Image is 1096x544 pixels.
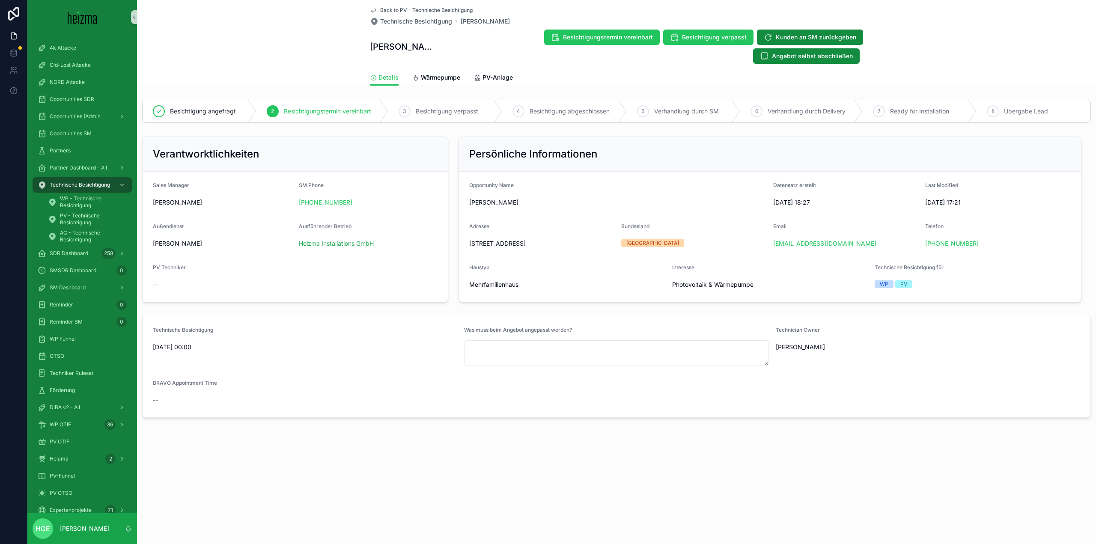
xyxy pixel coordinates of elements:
a: WP OTIF36 [33,417,132,432]
a: PV OTSO [33,485,132,501]
span: Heiama [50,455,68,462]
span: WP OTIF [50,421,71,428]
span: Datensatz erstellt [773,182,816,188]
a: Opportunities SM [33,126,132,141]
span: Kunden an SM zurückgeben [776,33,856,42]
h2: Persönliche Informationen [469,147,597,161]
span: Übergabe Lead [1004,107,1048,116]
span: Technische Besichtigung [380,17,452,26]
span: PV OTSO [50,490,72,496]
a: Heizma Installations GmbH [299,239,374,248]
span: SM Dashboard [50,284,86,291]
span: Opportunity Name [469,182,514,188]
a: [PERSON_NAME] [461,17,510,26]
span: Telefon [925,223,944,229]
span: Techniker Ruleset [50,370,93,377]
span: 2 [271,108,274,115]
a: Opportunities (Admin [33,109,132,124]
a: PV-Anlage [474,70,513,87]
button: Besichtigungstermin vereinbart [544,30,660,45]
a: OTSO [33,348,132,364]
span: Haustyp [469,264,489,271]
span: [PERSON_NAME] [153,239,202,248]
span: [PERSON_NAME] [776,343,825,351]
span: -- [153,280,158,289]
span: 3 [403,108,406,115]
span: 6 [755,108,758,115]
span: DiBA v2 - All [50,404,80,411]
a: Förderung [33,383,132,398]
a: SMSDR Dashboard0 [33,263,132,278]
span: 5 [641,108,644,115]
button: Kunden an SM zurückgeben [757,30,863,45]
span: Partner Dashboard - All [50,164,107,171]
span: [PERSON_NAME] [153,198,202,207]
a: Wärmepumpe [412,70,460,87]
a: WP Funnel [33,331,132,347]
span: SDR Dashboard [50,250,88,257]
span: Wärmepumpe [421,73,460,82]
span: PV-Anlage [482,73,513,82]
span: AC - Technische Besichtigung [60,229,123,243]
span: Außendienst [153,223,184,229]
span: Back to PV - Technische Besichtigung [380,7,473,14]
span: Verhandlung durch SM [654,107,719,116]
span: Was muss beim Angebot angepasst werden? [464,327,572,333]
span: Partners [50,147,71,154]
div: [GEOGRAPHIC_DATA] [626,239,679,247]
span: Technische Besichtigung für [875,264,944,271]
a: Old-Lost Attacke [33,57,132,73]
a: Expertenprojekte71 [33,502,132,518]
span: Photovoltaik & Wärmepumpe [672,280,868,289]
span: Technische Besichtigung [50,181,110,188]
span: Angebot selbst abschließen [772,52,853,60]
a: Partner Dashboard - All [33,160,132,175]
span: Expertenprojekte [50,507,92,514]
div: 0 [116,317,127,327]
a: SDR Dashboard258 [33,246,132,261]
span: Besichtigung verpasst [416,107,478,116]
span: Details [378,73,399,82]
a: PV OTIF [33,434,132,449]
span: PV - Technische Besichtigung [60,212,123,226]
span: Technische Besichtigung [153,327,213,333]
a: [EMAIL_ADDRESS][DOMAIN_NAME] [773,239,876,248]
span: Verhandlung durch Delivery [768,107,846,116]
span: Förderung [50,387,75,394]
span: Besichtigung abgeschlossen [530,107,610,116]
span: Ready for Installation [890,107,949,116]
div: scrollable content [27,34,137,513]
a: Back to PV - Technische Besichtigung [370,7,473,14]
a: Technische Besichtigung [33,177,132,193]
a: Heiama2 [33,451,132,467]
span: Besichtigung angefragt [170,107,236,116]
div: 36 [104,419,116,430]
span: SMSDR Dashboard [50,267,96,274]
span: [STREET_ADDRESS] [469,239,614,248]
a: Reminder SM0 [33,314,132,330]
span: NORD Attacke [50,79,85,86]
span: PV-Funnel [50,473,75,479]
span: Adresse [469,223,489,229]
div: PV [900,280,907,288]
span: WP - Technische Besichtigung [60,195,123,209]
span: 8 [992,108,995,115]
a: PV - Technische Besichtigung [43,211,132,227]
span: Sales Manager [153,182,189,188]
a: DiBA v2 - All [33,400,132,415]
div: 0 [116,265,127,276]
a: 4k Attacke [33,40,132,56]
span: Reminder [50,301,73,308]
span: Old-Lost Attacke [50,62,91,68]
a: Reminder0 [33,297,132,312]
div: WP [880,280,888,288]
a: Opportunities SDR [33,92,132,107]
a: Techniker Ruleset [33,366,132,381]
span: Email [773,223,786,229]
span: Opportunities SDR [50,96,94,103]
span: 4 [517,108,520,115]
span: -- [153,396,158,404]
span: 7 [878,108,881,115]
span: Opportunities (Admin [50,113,101,120]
